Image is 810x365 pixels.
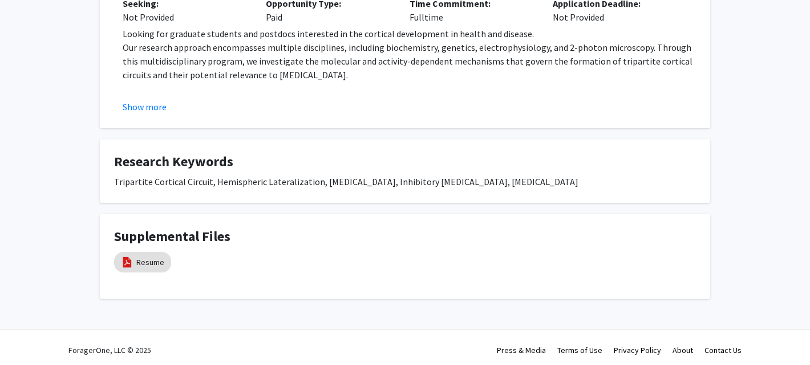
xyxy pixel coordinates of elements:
a: Privacy Policy [614,345,661,355]
h4: Research Keywords [114,154,696,170]
p: Our research approach encompasses multiple disciplines, including biochemistry, genetics, electro... [123,41,696,82]
h4: Supplemental Files [114,228,696,245]
div: Not Provided [123,10,249,24]
a: Terms of Use [557,345,602,355]
p: Looking for graduate students and postdocs interested in the cortical development in health and d... [123,27,696,41]
a: About [673,345,693,355]
button: Show more [123,100,167,114]
a: Contact Us [704,345,742,355]
div: Tripartite Cortical Circuit, Hemispheric Lateralization, [MEDICAL_DATA], Inhibitory [MEDICAL_DATA... [114,175,696,188]
img: pdf_icon.png [121,256,133,268]
iframe: Chat [9,314,48,356]
a: Resume [136,256,164,268]
a: Press & Media [497,345,546,355]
